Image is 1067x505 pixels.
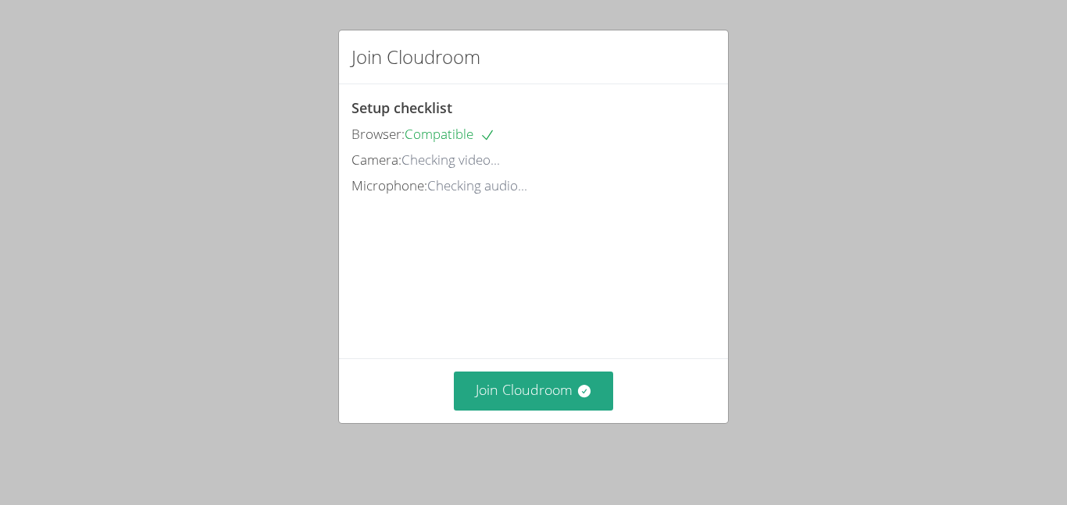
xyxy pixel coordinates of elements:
[401,151,500,169] span: Checking video...
[352,176,427,194] span: Microphone:
[427,176,527,194] span: Checking audio...
[352,151,401,169] span: Camera:
[352,98,452,117] span: Setup checklist
[454,372,614,410] button: Join Cloudroom
[352,125,405,143] span: Browser:
[352,43,480,71] h2: Join Cloudroom
[405,125,495,143] span: Compatible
